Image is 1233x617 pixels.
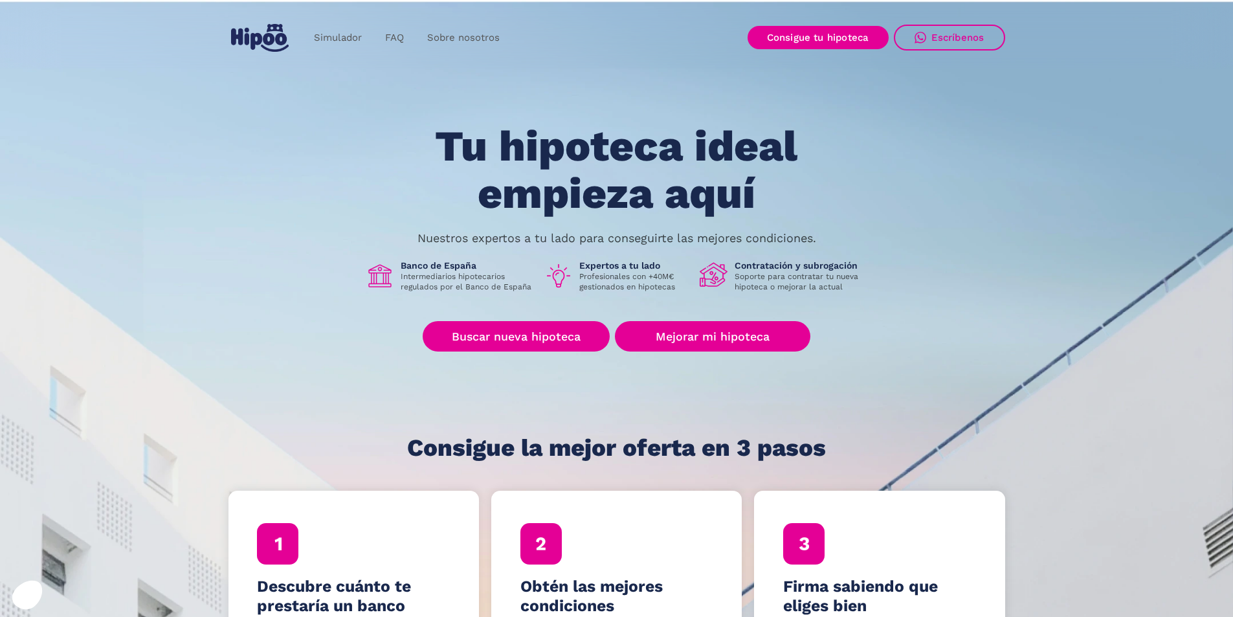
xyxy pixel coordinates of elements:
div: Escríbenos [931,32,984,43]
a: home [228,19,292,57]
a: Mejorar mi hipoteca [615,321,810,352]
h4: Obtén las mejores condiciones [520,577,713,616]
a: FAQ [373,25,416,50]
p: Profesionales con +40M€ gestionados en hipotecas [579,271,689,292]
a: Simulador [302,25,373,50]
a: Sobre nosotros [416,25,511,50]
h1: Contratación y subrogación [735,260,868,271]
h1: Tu hipoteca ideal empieza aquí [371,123,861,217]
p: Soporte para contratar tu nueva hipoteca o mejorar la actual [735,271,868,292]
a: Consigue tu hipoteca [748,26,889,49]
h1: Consigue la mejor oferta en 3 pasos [407,435,826,461]
p: Intermediarios hipotecarios regulados por el Banco de España [401,271,534,292]
h4: Descubre cuánto te prestaría un banco [257,577,450,616]
a: Buscar nueva hipoteca [423,321,610,352]
h1: Expertos a tu lado [579,260,689,271]
h1: Banco de España [401,260,534,271]
a: Escríbenos [894,25,1005,50]
h4: Firma sabiendo que eliges bien [783,577,976,616]
p: Nuestros expertos a tu lado para conseguirte las mejores condiciones. [417,233,816,243]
